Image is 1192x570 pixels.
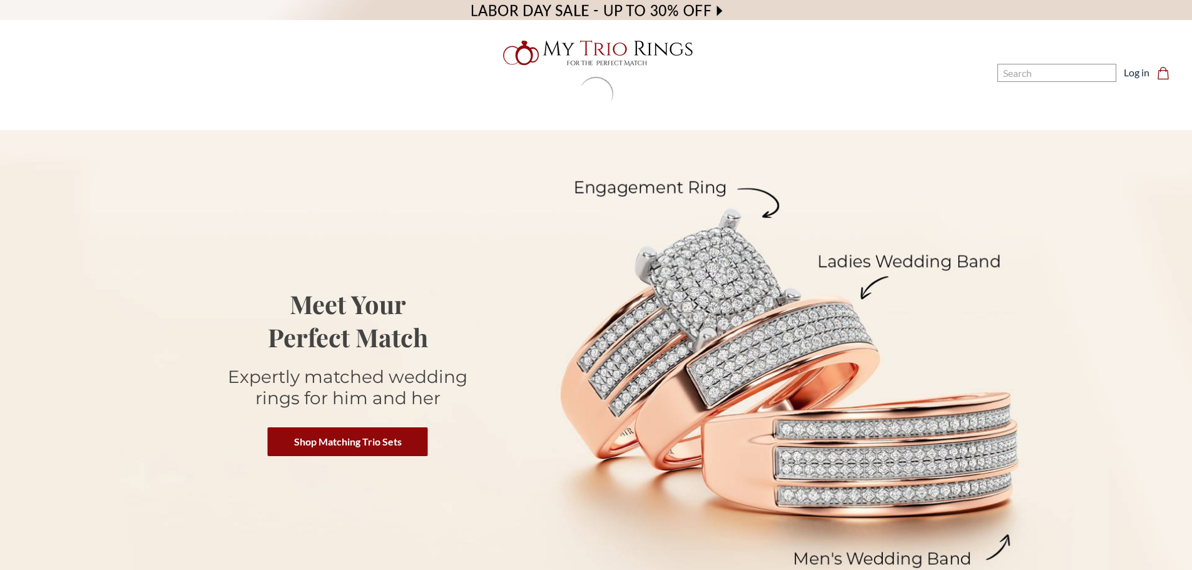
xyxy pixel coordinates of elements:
[496,33,696,73] img: My Trio Rings
[997,64,1116,82] input: Search
[1157,67,1169,79] svg: cart.cart_preview
[268,427,428,456] a: Shop Matching Trio Sets
[1157,65,1177,80] a: Cart with 0 items
[345,33,846,73] a: My Trio Rings
[1124,65,1149,80] a: Log in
